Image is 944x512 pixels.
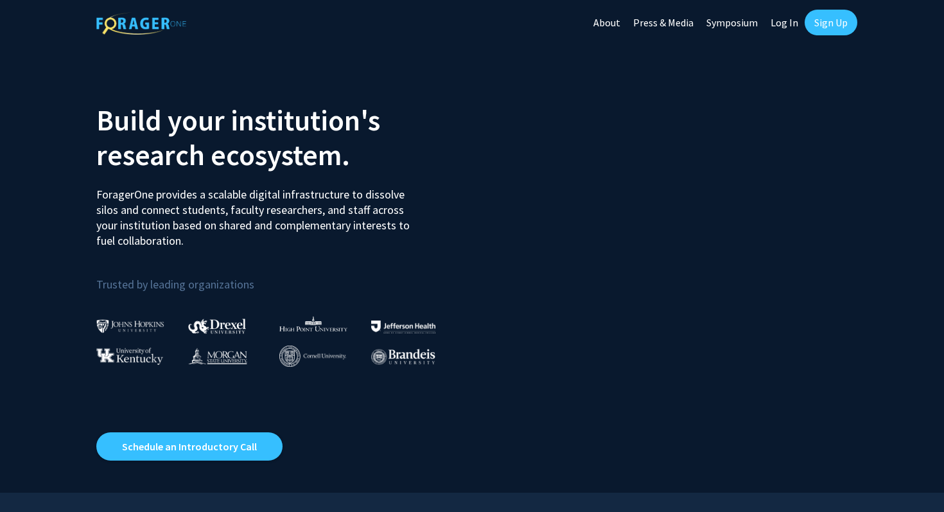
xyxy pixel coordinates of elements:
[188,348,247,364] img: Morgan State University
[188,319,246,333] img: Drexel University
[279,346,346,367] img: Cornell University
[96,103,462,172] h2: Build your institution's research ecosystem.
[96,259,462,294] p: Trusted by leading organizations
[96,348,163,365] img: University of Kentucky
[371,321,435,333] img: Thomas Jefferson University
[279,316,347,331] img: High Point University
[805,10,857,35] a: Sign Up
[96,12,186,35] img: ForagerOne Logo
[96,177,419,249] p: ForagerOne provides a scalable digital infrastructure to dissolve silos and connect students, fac...
[371,349,435,365] img: Brandeis University
[96,432,283,461] a: Opens in a new tab
[96,319,164,333] img: Johns Hopkins University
